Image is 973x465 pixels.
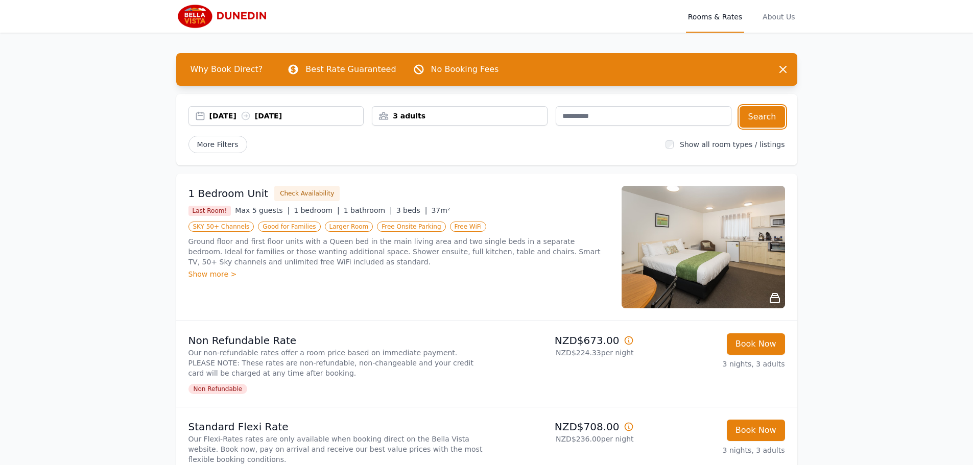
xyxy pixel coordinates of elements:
[188,333,483,348] p: Non Refundable Rate
[372,111,547,121] div: 3 adults
[491,420,634,434] p: NZD$708.00
[344,206,392,214] span: 1 bathroom |
[188,206,231,216] span: Last Room!
[188,434,483,464] p: Our Flexi-Rates rates are only available when booking direct on the Bella Vista website. Book now...
[431,206,450,214] span: 37m²
[727,420,785,441] button: Book Now
[188,236,609,267] p: Ground floor and first floor units with a Queen bed in the main living area and two single beds i...
[188,384,248,394] span: Non Refundable
[377,222,445,232] span: Free Onsite Parking
[176,4,274,29] img: Bella Vista Dunedin
[491,348,634,358] p: NZD$224.33 per night
[740,106,785,128] button: Search
[491,434,634,444] p: NZD$236.00 per night
[396,206,428,214] span: 3 beds |
[182,59,271,80] span: Why Book Direct?
[188,348,483,378] p: Our non-refundable rates offer a room price based on immediate payment. PLEASE NOTE: These rates ...
[642,445,785,455] p: 3 nights, 3 adults
[294,206,340,214] span: 1 bedroom |
[188,222,254,232] span: SKY 50+ Channels
[188,269,609,279] div: Show more >
[235,206,290,214] span: Max 5 guests |
[325,222,373,232] span: Larger Room
[491,333,634,348] p: NZD$673.00
[209,111,364,121] div: [DATE] [DATE]
[642,359,785,369] p: 3 nights, 3 adults
[274,186,340,201] button: Check Availability
[727,333,785,355] button: Book Now
[680,140,785,149] label: Show all room types / listings
[188,186,269,201] h3: 1 Bedroom Unit
[431,63,499,76] p: No Booking Fees
[305,63,396,76] p: Best Rate Guaranteed
[258,222,320,232] span: Good for Families
[450,222,487,232] span: Free WiFi
[188,420,483,434] p: Standard Flexi Rate
[188,136,247,153] span: More Filters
